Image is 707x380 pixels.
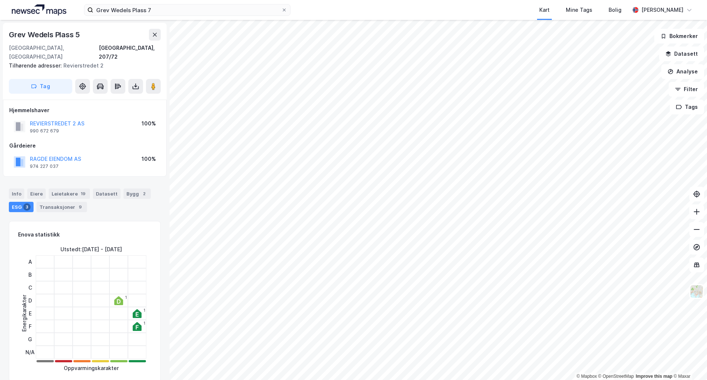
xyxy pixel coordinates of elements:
div: C [25,281,35,294]
div: N/A [25,346,35,359]
div: 19 [79,190,87,197]
div: Eiere [27,189,46,199]
div: D [25,294,35,307]
div: Enova statistikk [18,230,60,239]
div: 974 227 037 [30,163,59,169]
div: 1 [143,308,145,312]
div: A [25,255,35,268]
button: Analyse [661,64,704,79]
a: OpenStreetMap [598,374,634,379]
div: ESG [9,202,34,212]
div: Oppvarmingskarakter [64,364,119,373]
div: Gårdeiere [9,141,160,150]
div: Bygg [123,189,151,199]
div: [GEOGRAPHIC_DATA], [GEOGRAPHIC_DATA] [9,44,99,61]
div: Utstedt : [DATE] - [DATE] [60,245,122,254]
div: F [25,320,35,333]
span: Tilhørende adresser: [9,62,63,69]
div: Energikarakter [20,295,29,332]
a: Mapbox [577,374,597,379]
a: Improve this map [636,374,672,379]
button: Datasett [659,46,704,61]
div: Revierstredet 2 [9,61,155,70]
div: 3 [23,203,31,211]
div: 9 [77,203,84,211]
div: [GEOGRAPHIC_DATA], 207/72 [99,44,161,61]
img: logo.a4113a55bc3d86da70a041830d287a7e.svg [12,4,66,15]
div: Hjemmelshaver [9,106,160,115]
div: Transaksjoner [36,202,87,212]
div: E [25,307,35,320]
div: G [25,333,35,346]
button: Tags [670,100,704,114]
div: Kontrollprogram for chat [670,345,707,380]
button: Filter [669,82,704,97]
div: Info [9,189,24,199]
div: 100% [142,119,156,128]
div: 1 [125,295,127,300]
button: Tag [9,79,72,94]
div: Bolig [609,6,621,14]
div: 100% [142,155,156,163]
input: Søk på adresse, matrikkel, gårdeiere, leietakere eller personer [93,4,281,15]
div: 1 [143,321,145,325]
div: Mine Tags [566,6,592,14]
img: Z [690,284,704,298]
div: [PERSON_NAME] [641,6,683,14]
div: B [25,268,35,281]
div: Kart [539,6,550,14]
div: 990 672 679 [30,128,59,134]
iframe: Chat Widget [670,345,707,380]
div: Grev Wedels Plass 5 [9,29,81,41]
div: Datasett [93,189,121,199]
div: Leietakere [49,189,90,199]
button: Bokmerker [654,29,704,44]
div: 2 [140,190,148,197]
